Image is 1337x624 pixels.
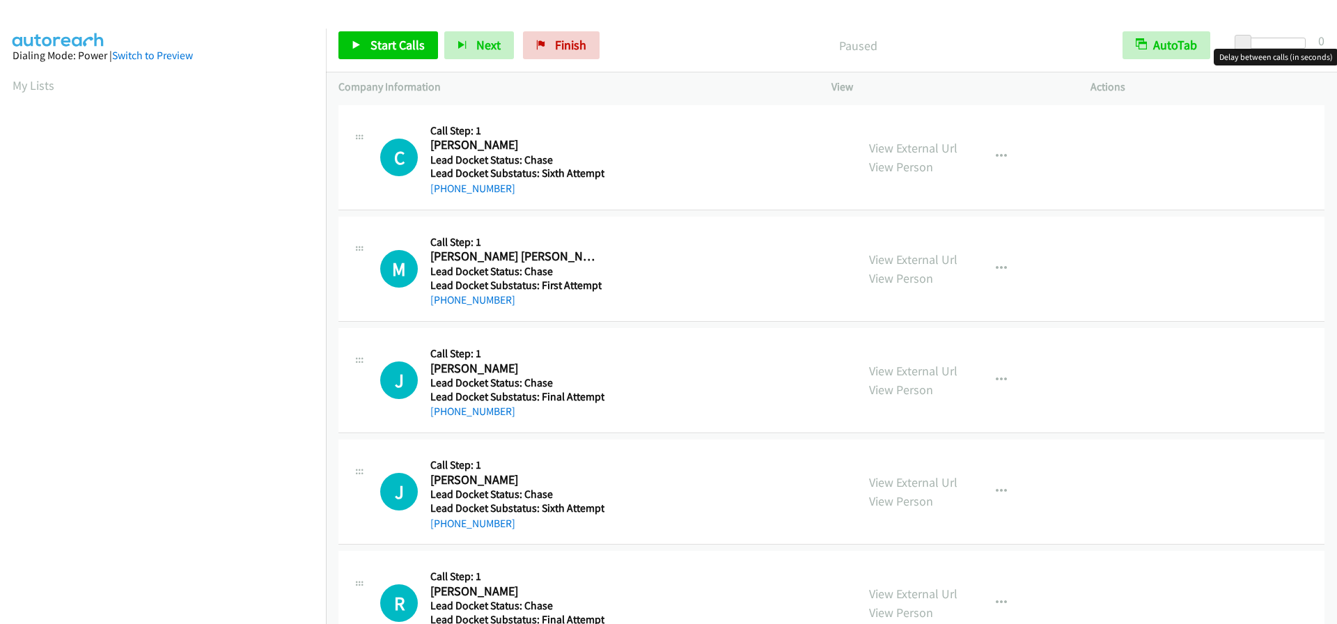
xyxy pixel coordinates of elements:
[1123,31,1210,59] button: AutoTab
[869,270,933,286] a: View Person
[430,584,601,600] h2: [PERSON_NAME]
[476,37,501,53] span: Next
[831,79,1065,95] p: View
[380,473,418,510] h1: J
[430,570,604,584] h5: Call Step: 1
[430,124,604,138] h5: Call Step: 1
[430,517,515,530] a: [PHONE_NUMBER]
[380,584,418,622] div: The call is yet to be attempted
[430,182,515,195] a: [PHONE_NUMBER]
[380,139,418,176] h1: C
[444,31,514,59] button: Next
[380,250,418,288] h1: M
[430,599,604,613] h5: Lead Docket Status: Chase
[869,251,957,267] a: View External Url
[430,390,604,404] h5: Lead Docket Substatus: Final Attempt
[430,501,604,515] h5: Lead Docket Substatus: Sixth Attempt
[13,77,54,93] a: My Lists
[380,584,418,622] h1: R
[430,249,601,265] h2: [PERSON_NAME] [PERSON_NAME]
[869,159,933,175] a: View Person
[430,487,604,501] h5: Lead Docket Status: Chase
[618,36,1097,55] p: Paused
[430,137,601,153] h2: [PERSON_NAME]
[430,347,604,361] h5: Call Step: 1
[380,250,418,288] div: The call is yet to be attempted
[430,279,602,292] h5: Lead Docket Substatus: First Attempt
[555,37,586,53] span: Finish
[1318,31,1324,50] div: 0
[380,361,418,399] div: The call is yet to be attempted
[523,31,600,59] a: Finish
[869,604,933,621] a: View Person
[13,47,313,64] div: Dialing Mode: Power |
[430,153,604,167] h5: Lead Docket Status: Chase
[430,361,601,377] h2: [PERSON_NAME]
[869,474,957,490] a: View External Url
[869,493,933,509] a: View Person
[430,405,515,418] a: [PHONE_NUMBER]
[430,235,602,249] h5: Call Step: 1
[869,382,933,398] a: View Person
[869,140,957,156] a: View External Url
[430,376,604,390] h5: Lead Docket Status: Chase
[430,458,604,472] h5: Call Step: 1
[380,473,418,510] div: The call is yet to be attempted
[338,79,806,95] p: Company Information
[430,166,604,180] h5: Lead Docket Substatus: Sixth Attempt
[869,586,957,602] a: View External Url
[430,472,601,488] h2: [PERSON_NAME]
[380,361,418,399] h1: J
[370,37,425,53] span: Start Calls
[430,265,602,279] h5: Lead Docket Status: Chase
[112,49,193,62] a: Switch to Preview
[338,31,438,59] a: Start Calls
[869,363,957,379] a: View External Url
[380,139,418,176] div: The call is yet to be attempted
[430,293,515,306] a: [PHONE_NUMBER]
[1090,79,1324,95] p: Actions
